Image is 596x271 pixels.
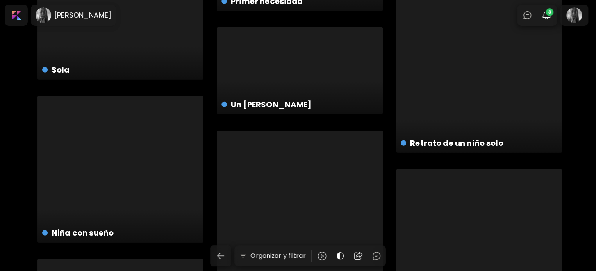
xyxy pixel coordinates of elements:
[401,137,556,149] h4: Retrato de un niño solo
[54,11,111,20] h6: [PERSON_NAME]
[210,245,234,266] a: back
[540,9,553,22] button: bellIcon3
[37,96,203,243] a: Niña con sueño
[221,99,377,110] h4: Un [PERSON_NAME]
[523,11,532,20] img: chatIcon
[542,11,551,20] img: bellIcon
[216,251,225,260] img: back
[250,251,305,260] h6: Organizar y filtrar
[42,64,197,76] h4: Sola
[546,8,553,16] span: 3
[42,227,197,239] h4: Niña con sueño
[210,245,231,266] button: back
[372,251,381,260] img: chatIcon
[217,27,383,114] a: Un [PERSON_NAME]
